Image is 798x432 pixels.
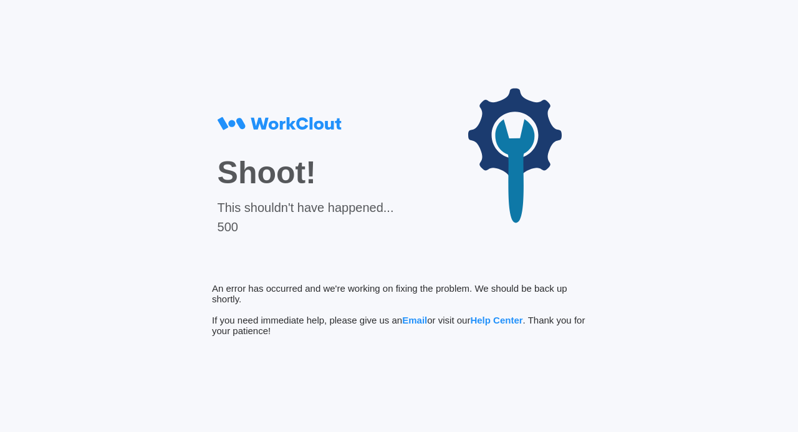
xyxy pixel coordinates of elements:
span: Email [402,315,427,325]
span: Help Center [470,315,522,325]
div: This shouldn't have happened... [218,201,394,215]
div: Shoot! [218,155,394,191]
div: 500 [218,220,394,234]
div: An error has occurred and we're working on fixing the problem. We should be back up shortly. If y... [212,283,586,336]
